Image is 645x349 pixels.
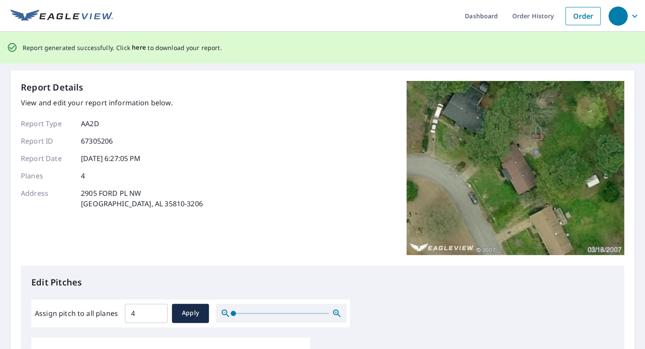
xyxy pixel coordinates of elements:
[81,171,85,181] p: 4
[35,308,118,319] label: Assign pitch to all planes
[81,188,203,209] p: 2905 FORD PL NW [GEOGRAPHIC_DATA], AL 35810-3206
[81,118,99,129] p: AA2D
[21,81,84,94] p: Report Details
[21,188,73,209] p: Address
[125,301,168,326] input: 00.0
[21,118,73,129] p: Report Type
[132,42,146,53] button: here
[81,153,141,164] p: [DATE] 6:27:05 PM
[21,153,73,164] p: Report Date
[23,42,222,53] p: Report generated successfully. Click to download your report.
[10,10,113,23] img: EV Logo
[172,304,209,323] button: Apply
[179,308,202,319] span: Apply
[406,81,624,255] img: Top image
[565,7,601,25] a: Order
[31,276,614,289] p: Edit Pitches
[81,136,113,146] p: 67305206
[21,171,73,181] p: Planes
[21,136,73,146] p: Report ID
[21,97,203,108] p: View and edit your report information below.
